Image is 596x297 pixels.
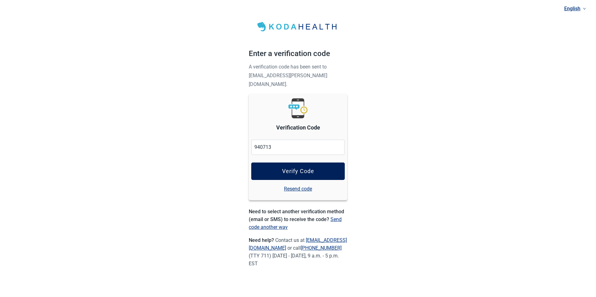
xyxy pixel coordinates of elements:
[249,7,347,280] main: Main content
[282,168,314,174] div: Verify Code
[249,237,275,243] span: Need help?
[251,163,345,180] button: Verify Code
[249,64,327,87] span: A verification code has been sent to [EMAIL_ADDRESS][PERSON_NAME][DOMAIN_NAME].
[301,245,342,251] a: [PHONE_NUMBER]
[249,237,347,251] a: [EMAIL_ADDRESS][DOMAIN_NAME]
[249,253,339,266] span: [DATE] - [DATE], 9 a.m. - 5 p.m. EST
[249,209,344,222] span: Need to select another verification method (email or SMS) to receive the code?
[254,20,342,34] img: Koda Health
[276,123,320,132] label: Verification Code
[284,185,312,193] a: Resend code
[249,48,347,62] h1: Enter a verification code
[583,7,586,10] span: down
[251,139,345,155] input: Enter Code Here
[562,3,589,14] a: Current language: English
[249,237,347,251] span: Contact us at
[249,245,342,259] span: or call (TTY 711)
